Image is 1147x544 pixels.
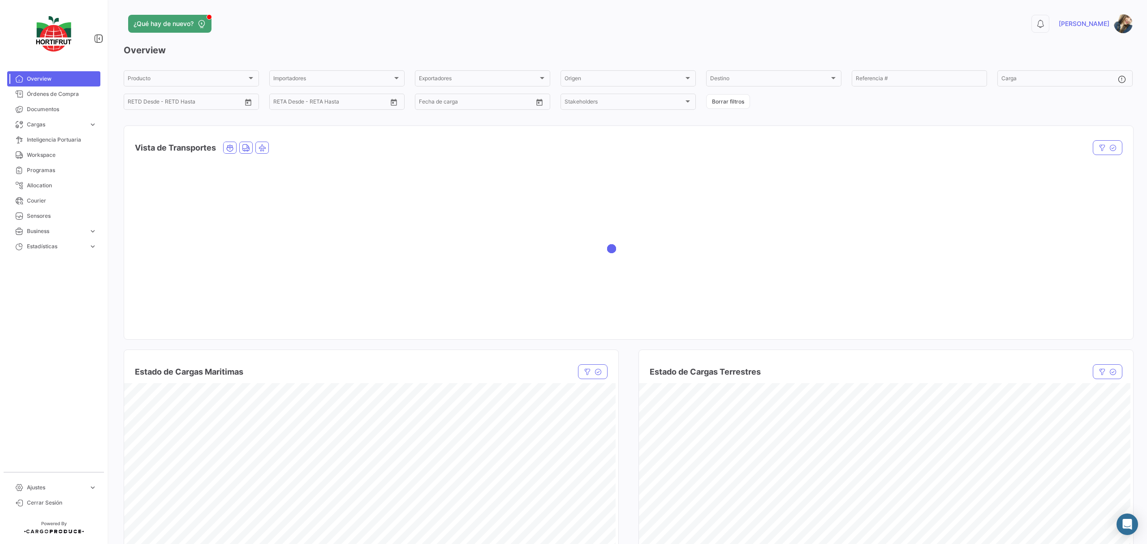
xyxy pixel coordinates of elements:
span: expand_more [89,121,97,129]
img: 67520e24-8e31-41af-9406-a183c2b4e474.jpg [1114,14,1133,33]
span: Órdenes de Compra [27,90,97,98]
button: Borrar filtros [706,94,750,109]
span: Allocation [27,181,97,190]
button: Open calendar [387,95,401,109]
span: Producto [128,77,247,83]
span: Inteligencia Portuaria [27,136,97,144]
a: Overview [7,71,100,86]
button: Ocean [224,142,236,153]
div: Abrir Intercom Messenger [1117,514,1138,535]
span: expand_more [89,227,97,235]
input: Hasta [441,100,496,106]
span: Origen [565,77,684,83]
h3: Overview [124,44,1133,56]
a: Documentos [7,102,100,117]
span: Business [27,227,85,235]
span: Courier [27,197,97,205]
span: Overview [27,75,97,83]
input: Desde [419,100,435,106]
h4: Estado de Cargas Maritimas [135,366,243,378]
a: Workspace [7,147,100,163]
span: Ajustes [27,484,85,492]
span: Programas [27,166,97,174]
h4: Vista de Transportes [135,142,216,154]
button: Open calendar [533,95,546,109]
button: Air [256,142,268,153]
input: Desde [273,100,289,106]
span: expand_more [89,242,97,250]
span: Destino [710,77,829,83]
span: Cargas [27,121,85,129]
a: Órdenes de Compra [7,86,100,102]
span: Exportadores [419,77,538,83]
span: expand_more [89,484,97,492]
span: Importadores [273,77,392,83]
a: Inteligencia Portuaria [7,132,100,147]
input: Hasta [150,100,205,106]
a: Courier [7,193,100,208]
button: Land [240,142,252,153]
input: Desde [128,100,144,106]
h4: Estado de Cargas Terrestres [650,366,761,378]
span: Sensores [27,212,97,220]
span: Documentos [27,105,97,113]
span: [PERSON_NAME] [1059,19,1109,28]
span: ¿Qué hay de nuevo? [134,19,194,28]
span: Workspace [27,151,97,159]
button: ¿Qué hay de nuevo? [128,15,211,33]
span: Stakeholders [565,100,684,106]
img: logo-hortifrut.svg [31,11,76,57]
input: Hasta [296,100,351,106]
button: Open calendar [241,95,255,109]
a: Sensores [7,208,100,224]
span: Estadísticas [27,242,85,250]
span: Cerrar Sesión [27,499,97,507]
a: Programas [7,163,100,178]
a: Allocation [7,178,100,193]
